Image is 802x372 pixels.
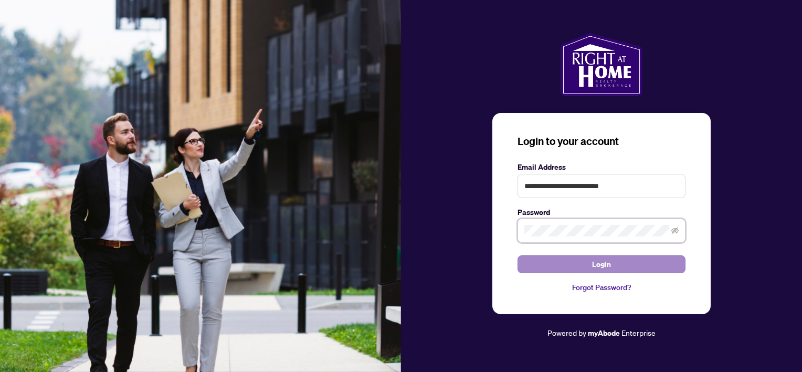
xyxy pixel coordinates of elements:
button: Login [518,255,685,273]
a: myAbode [588,327,620,339]
label: Email Address [518,161,685,173]
img: ma-logo [561,33,642,96]
span: Powered by [547,328,586,337]
span: eye-invisible [671,227,679,234]
span: Enterprise [621,328,656,337]
h3: Login to your account [518,134,685,149]
label: Password [518,206,685,218]
span: Login [592,256,611,273]
a: Forgot Password? [518,282,685,293]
